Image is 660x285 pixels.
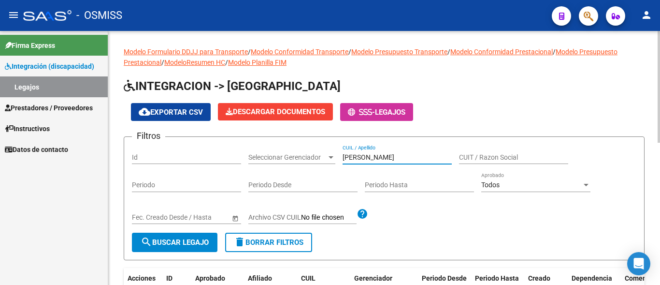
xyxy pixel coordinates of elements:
[228,59,287,66] a: Modelo Planilla FIM
[301,274,316,282] span: CUIL
[234,236,245,248] mat-icon: delete
[475,274,519,282] span: Periodo Hasta
[481,181,500,189] span: Todos
[132,129,165,143] h3: Filtros
[5,103,93,113] span: Prestadores / Proveedores
[627,252,650,275] div: Open Intercom Messenger
[5,144,68,155] span: Datos de contacto
[301,213,357,222] input: Archivo CSV CUIL
[357,208,368,220] mat-icon: help
[226,107,325,116] span: Descargar Documentos
[141,236,152,248] mat-icon: search
[528,274,550,282] span: Creado
[248,274,272,282] span: Afiliado
[572,274,612,282] span: Dependencia
[641,9,652,21] mat-icon: person
[128,274,156,282] span: Acciones
[450,48,553,56] a: Modelo Conformidad Prestacional
[131,103,211,121] button: Exportar CSV
[124,48,248,56] a: Modelo Formulario DDJJ para Transporte
[248,213,301,221] span: Archivo CSV CUIL
[422,274,467,282] span: Periodo Desde
[348,108,375,117] span: -
[8,9,19,21] mat-icon: menu
[351,48,447,56] a: Modelo Presupuesto Transporte
[124,79,341,93] span: INTEGRACION -> [GEOGRAPHIC_DATA]
[375,108,405,117] span: Legajos
[132,213,162,222] input: Start date
[139,106,150,118] mat-icon: cloud_download
[141,238,209,247] span: Buscar Legajo
[251,48,348,56] a: Modelo Conformidad Transporte
[166,274,172,282] span: ID
[5,123,50,134] span: Instructivos
[234,238,303,247] span: Borrar Filtros
[164,59,225,66] a: ModeloResumen HC
[195,274,225,282] span: Aprobado
[76,5,122,26] span: - OSMISS
[248,153,327,162] span: Seleccionar Gerenciador
[225,233,312,252] button: Borrar Filtros
[132,233,217,252] button: Buscar Legajo
[230,213,240,223] button: Open calendar
[218,103,333,120] button: Descargar Documentos
[340,103,413,121] button: -Legajos
[139,108,203,117] span: Exportar CSV
[354,274,392,282] span: Gerenciador
[5,40,55,51] span: Firma Express
[5,61,94,72] span: Integración (discapacidad)
[170,213,217,222] input: End date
